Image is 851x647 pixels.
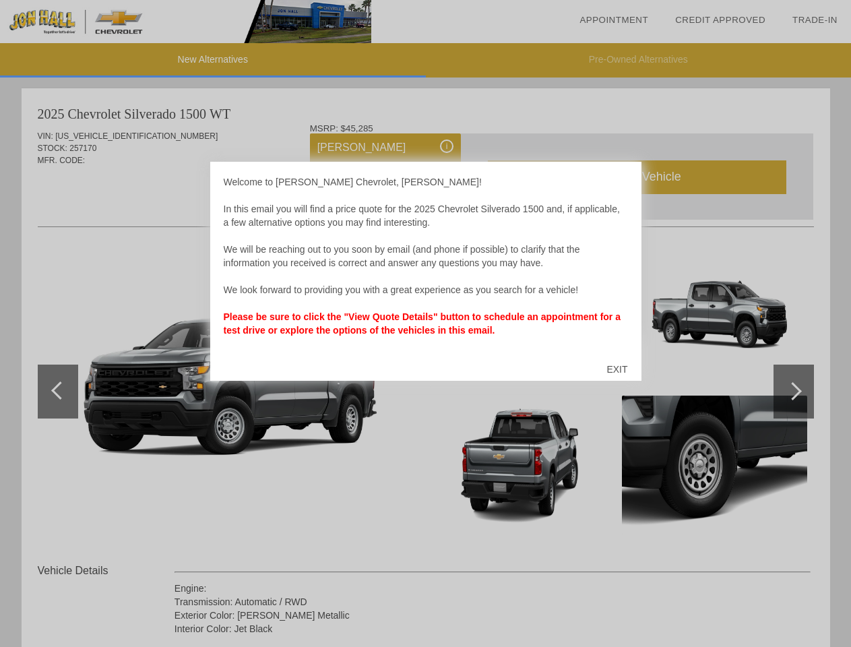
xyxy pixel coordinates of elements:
strong: Please be sure to click the "View Quote Details" button to schedule an appointment for a test dri... [224,311,621,336]
a: Appointment [579,15,648,25]
div: EXIT [593,349,641,390]
div: Welcome to [PERSON_NAME] Chevrolet, [PERSON_NAME]! In this email you will find a price quote for ... [224,175,628,350]
a: Credit Approved [675,15,765,25]
a: Trade-In [792,15,838,25]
